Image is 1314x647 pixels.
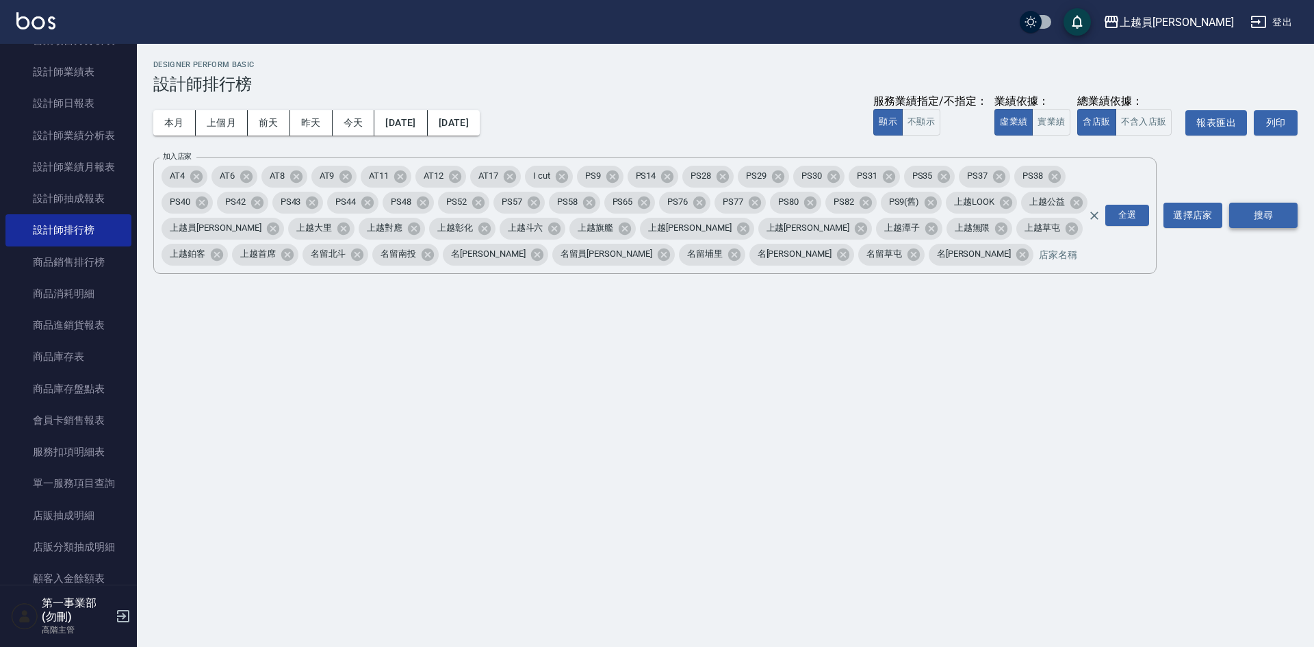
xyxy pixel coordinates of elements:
span: 上越無限 [946,221,999,235]
span: 上越斗六 [500,221,552,235]
a: 設計師業績表 [5,56,131,88]
div: 上越公益 [1021,192,1087,214]
span: 上越草屯 [1016,221,1068,235]
span: 上越公益 [1021,195,1073,209]
button: [DATE] [374,110,427,136]
button: 含店販 [1077,109,1116,136]
a: 設計師抽成報表 [5,183,131,214]
div: I cut [525,166,573,188]
div: 名[PERSON_NAME] [443,244,547,266]
span: 上越[PERSON_NAME] [758,221,858,235]
span: PS42 [217,195,254,209]
div: 上越無限 [946,218,1013,240]
div: 名留草屯 [858,244,925,266]
span: PS35 [904,169,941,183]
button: 上越員[PERSON_NAME] [1098,8,1239,36]
span: PS9(舊) [881,195,928,209]
a: 店販分類抽成明細 [5,531,131,563]
h5: 第一事業部 (勿刪) [42,596,112,624]
span: 上越對應 [359,221,411,235]
span: PS76 [659,195,696,209]
span: 名留員[PERSON_NAME] [552,247,660,261]
span: AT11 [361,169,397,183]
div: PS29 [738,166,789,188]
div: 服務業績指定/不指定： [873,94,988,109]
span: AT9 [311,169,343,183]
div: 上越[PERSON_NAME] [640,218,753,240]
div: PS9 [577,166,623,188]
div: PS80 [770,192,821,214]
span: PS30 [793,169,830,183]
div: 上越旗艦 [569,218,636,240]
a: 顧客入金餘額表 [5,563,131,594]
span: I cut [525,169,558,183]
span: PS29 [738,169,775,183]
span: 名留南投 [372,247,424,261]
button: 本月 [153,110,196,136]
span: AT12 [415,169,452,183]
span: PS9 [577,169,609,183]
input: 店家名稱 [1035,242,1112,266]
span: PS48 [383,195,420,209]
div: PS43 [272,192,324,214]
span: 上越LOOK [946,195,1003,209]
div: PS37 [959,166,1010,188]
div: 上越[PERSON_NAME] [758,218,872,240]
button: 不顯示 [902,109,940,136]
a: 服務扣項明細表 [5,436,131,468]
span: AT6 [211,169,243,183]
button: 列印 [1254,110,1298,136]
span: PS80 [770,195,807,209]
span: PS43 [272,195,309,209]
div: PS38 [1014,166,1066,188]
span: 名留北斗 [302,247,355,261]
div: 名留北斗 [302,244,369,266]
div: AT6 [211,166,257,188]
span: AT8 [261,169,293,183]
div: AT12 [415,166,466,188]
button: save [1064,8,1091,36]
span: 上越彰化 [429,221,481,235]
button: 不含入店販 [1116,109,1172,136]
h2: Designer Perform Basic [153,60,1298,69]
div: PS30 [793,166,845,188]
div: PS77 [714,192,766,214]
span: 上越首席 [232,247,284,261]
div: 業績依據： [994,94,1070,109]
span: 上越潭子 [876,221,928,235]
div: PS57 [493,192,545,214]
div: PS76 [659,192,710,214]
button: 顯示 [873,109,903,136]
button: 搜尋 [1229,203,1298,228]
span: PS57 [493,195,530,209]
div: AT4 [162,166,207,188]
a: 商品消耗明細 [5,278,131,309]
div: PS82 [825,192,877,214]
button: Open [1103,202,1152,229]
button: 報表匯出 [1185,110,1247,136]
div: 上越大里 [288,218,355,240]
span: 上越大里 [288,221,340,235]
div: 上越LOOK [946,192,1017,214]
div: AT11 [361,166,411,188]
a: 會員卡銷售報表 [5,405,131,436]
button: 虛業績 [994,109,1033,136]
button: 上個月 [196,110,248,136]
button: 選擇店家 [1163,203,1222,228]
div: 名留埔里 [679,244,745,266]
div: 上越員[PERSON_NAME] [162,218,284,240]
a: 商品進銷貨報表 [5,309,131,341]
a: 店販抽成明細 [5,500,131,531]
a: 設計師業績分析表 [5,120,131,151]
span: PS14 [628,169,665,183]
div: PS14 [628,166,679,188]
span: 名留草屯 [858,247,910,261]
span: PS65 [604,195,641,209]
div: 名留員[PERSON_NAME] [552,244,675,266]
span: 名留埔里 [679,247,731,261]
div: 上越員[PERSON_NAME] [1120,14,1234,31]
div: PS40 [162,192,213,214]
div: 名[PERSON_NAME] [749,244,854,266]
h3: 設計師排行榜 [153,75,1298,94]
